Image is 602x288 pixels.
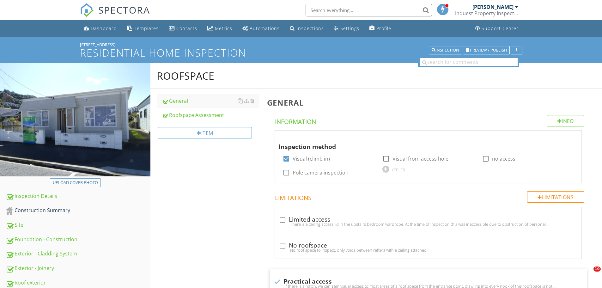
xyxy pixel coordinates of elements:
div: Inspection [432,48,459,52]
iframe: Intercom live chat [581,267,596,282]
button: Preview / Publish [463,46,510,55]
span: Preview / Publish [470,48,507,52]
input: search for comments [420,58,518,66]
a: Inspection [429,47,462,52]
a: Preview / Publish [463,47,510,52]
button: Inspection [429,46,462,55]
span: 10 [593,267,601,272]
